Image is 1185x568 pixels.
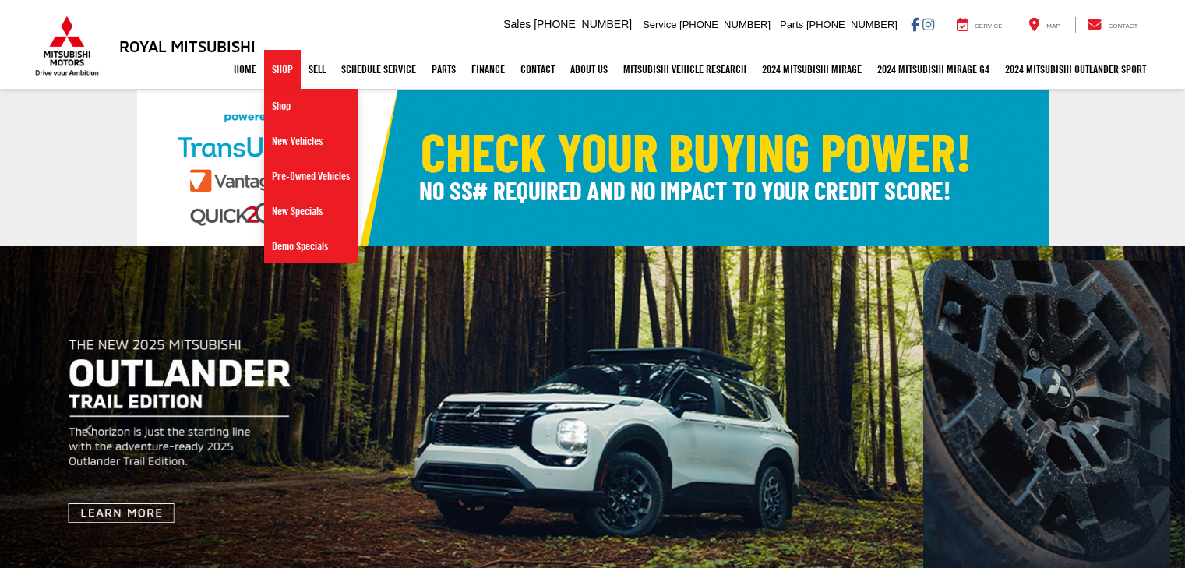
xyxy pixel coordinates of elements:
[424,50,464,89] a: Parts: Opens in a new tab
[137,90,1049,246] img: Check Your Buying Power
[1017,17,1071,33] a: Map
[615,50,754,89] a: Mitsubishi Vehicle Research
[503,18,531,30] span: Sales
[301,50,333,89] a: Sell
[911,18,919,30] a: Facebook: Click to visit our Facebook page
[264,89,358,124] a: Shop
[997,50,1154,89] a: 2024 Mitsubishi Outlander SPORT
[264,124,358,159] a: New Vehicles
[513,50,563,89] a: Contact
[264,159,358,194] a: Pre-Owned Vehicles
[780,19,803,30] span: Parts
[945,17,1014,33] a: Service
[32,16,102,76] img: Mitsubishi
[333,50,424,89] a: Schedule Service: Opens in a new tab
[534,18,632,30] span: [PHONE_NUMBER]
[226,50,264,89] a: Home
[754,50,869,89] a: 2024 Mitsubishi Mirage
[119,37,256,55] h3: Royal Mitsubishi
[975,23,1003,30] span: Service
[643,19,676,30] span: Service
[1046,23,1060,30] span: Map
[1075,17,1150,33] a: Contact
[806,19,898,30] span: [PHONE_NUMBER]
[264,229,358,263] a: Demo Specials
[869,50,997,89] a: 2024 Mitsubishi Mirage G4
[679,19,771,30] span: [PHONE_NUMBER]
[464,50,513,89] a: Finance
[1108,23,1137,30] span: Contact
[563,50,615,89] a: About Us
[264,194,358,229] a: New Specials
[264,50,301,89] a: Shop
[922,18,934,30] a: Instagram: Click to visit our Instagram page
